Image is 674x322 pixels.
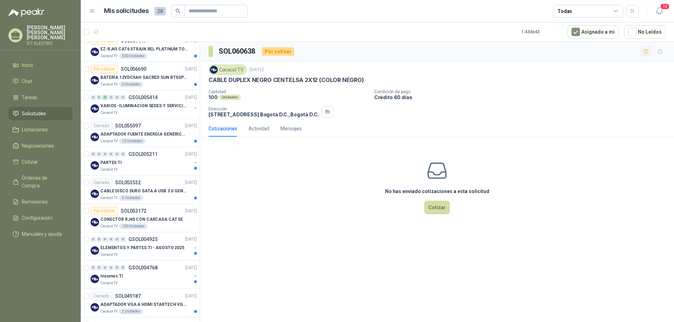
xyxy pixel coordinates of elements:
div: 6 Unidades [119,82,143,87]
p: Caracol TV [100,224,118,229]
a: Negociaciones [8,139,72,152]
p: Crédito 60 días [374,94,671,100]
div: Mensajes [280,125,302,132]
div: 0 [103,152,108,157]
div: 0 [120,95,126,100]
a: CerradoSOL053532[DATE] Company LogoCABLE DISCO DURO SATA A USB 3.0 GENERICOCaracol TV3 Unidades [81,176,200,204]
p: Caracol TV [100,309,118,314]
a: Cotizar [8,155,72,169]
a: Solicitudes [8,107,72,120]
p: ADAPTADOR VGA A HDMI STARTECH VGA2HDU. TIENE QUE SER LA MARCA DEL ENLACE ADJUNTO [100,301,188,308]
span: Remisiones [22,198,48,206]
div: Por cotizar [91,65,118,73]
div: 0 [120,152,126,157]
p: Caracol TV [100,252,118,258]
a: Remisiones [8,195,72,208]
div: 3 Unidades [119,195,143,201]
div: 0 [108,152,114,157]
div: 9 [103,95,108,100]
span: Negociaciones [22,142,54,150]
p: SOL055097 [115,123,141,128]
h3: SOL060638 [219,46,256,57]
p: SOL053172 [121,208,146,213]
div: 0 [97,265,102,270]
div: Cotizaciones [209,125,237,132]
div: 0 [103,237,108,242]
a: Chat [8,75,72,88]
img: Company Logo [91,246,99,255]
div: Por cotizar [262,47,294,56]
p: Caracol TV [100,195,118,201]
p: Cantidad [209,89,369,94]
img: Logo peakr [8,8,44,17]
div: 0 [91,237,96,242]
span: Chat [22,77,32,85]
a: Por cotizarSOL056690[DATE] Company LogoBATERIA 12VDC9AH SACRED SUN BTSSP12-9HRCaracol TV6 Unidades [81,62,200,90]
span: Configuración [22,214,53,222]
p: CABLE DUPLEX NEGRO CENTELSA 2X12 (COLOR NEGRO) [209,76,364,84]
p: [DATE] [185,208,197,214]
div: 0 [108,265,114,270]
a: 0 0 0 0 0 0 GSOL005211[DATE] Company LogoPARTES TICaracol TV [91,150,198,172]
p: Insumos TI [100,273,123,280]
p: GSOL004768 [128,265,158,270]
p: IDT ELECTRIC [27,41,72,46]
p: GSOL005211 [128,152,158,157]
span: 10 [660,3,670,10]
a: CerradoSOL055097[DATE] Company LogoADAPTADOR FUENTE ENERGÍA GENÉRICO 24V 1ACaracol TV10 Unidades [81,119,200,147]
img: Company Logo [91,190,99,198]
img: Company Logo [91,76,99,84]
a: Órdenes de Compra [8,171,72,192]
span: Órdenes de Compra [22,174,66,190]
div: 10 Unidades [119,138,145,144]
div: 0 [114,95,120,100]
div: Unidades [219,95,241,100]
div: 0 [120,237,126,242]
p: CONECTOR RJ45 CON CARCASA CAT 5E [100,216,183,223]
div: Por cotizar [91,207,118,215]
div: 0 [97,152,102,157]
div: Actividad [249,125,269,132]
p: EZ-RJ45 CAT6 STRAIN REL PLATINUM TOOLS [100,46,188,53]
span: Manuales y ayuda [22,230,62,238]
a: Manuales y ayuda [8,227,72,241]
div: 0 [103,265,108,270]
p: [DATE] [185,179,197,186]
p: [DATE] [185,123,197,129]
div: 0 [120,265,126,270]
p: GSOL005414 [128,95,158,100]
div: 0 [108,95,114,100]
div: 100 Unidades [119,224,147,229]
p: SOL053532 [115,180,141,185]
p: Caracol TV [100,53,118,59]
div: 0 [91,152,96,157]
p: [DATE] [185,94,197,101]
a: Inicio [8,59,72,72]
img: Company Logo [91,48,99,56]
p: Caracol TV [100,167,118,172]
a: 0 0 0 0 0 0 GSOL004925[DATE] Company LogoELEMENTOS Y PARTES TI - AGOSTO 2025Caracol TV [91,235,198,258]
p: Condición de pago [374,89,671,94]
span: Inicio [22,61,33,69]
p: CABLE DISCO DURO SATA A USB 3.0 GENERICO [100,188,188,194]
p: [DATE] [185,236,197,243]
img: Company Logo [91,218,99,226]
p: SOL049187 [115,294,141,299]
p: [STREET_ADDRESS] Bogotá D.C. , Bogotá D.C. [209,111,319,117]
button: Cotizar [424,201,450,214]
p: GSOL004925 [128,237,158,242]
button: Asignado a mi [568,25,619,39]
a: Por cotizarSOL057447[DATE] Company LogoEZ-RJ45 CAT6 STRAIN REL PLATINUM TOOLSCaracol TV500 Unidades [81,34,200,62]
img: Company Logo [91,303,99,311]
a: Licitaciones [8,123,72,136]
p: Caracol TV [100,82,118,87]
p: ADAPTADOR FUENTE ENERGÍA GENÉRICO 24V 1A [100,131,188,138]
p: SOL056690 [121,67,146,71]
a: 0 0 0 0 0 0 GSOL004768[DATE] Company LogoInsumos TICaracol TV [91,263,198,286]
span: Solicitudes [22,110,46,117]
img: Company Logo [91,275,99,283]
h1: Mis solicitudes [104,6,149,16]
p: [DATE] [185,66,197,73]
span: Tareas [22,94,37,101]
p: [DATE] [185,265,197,271]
